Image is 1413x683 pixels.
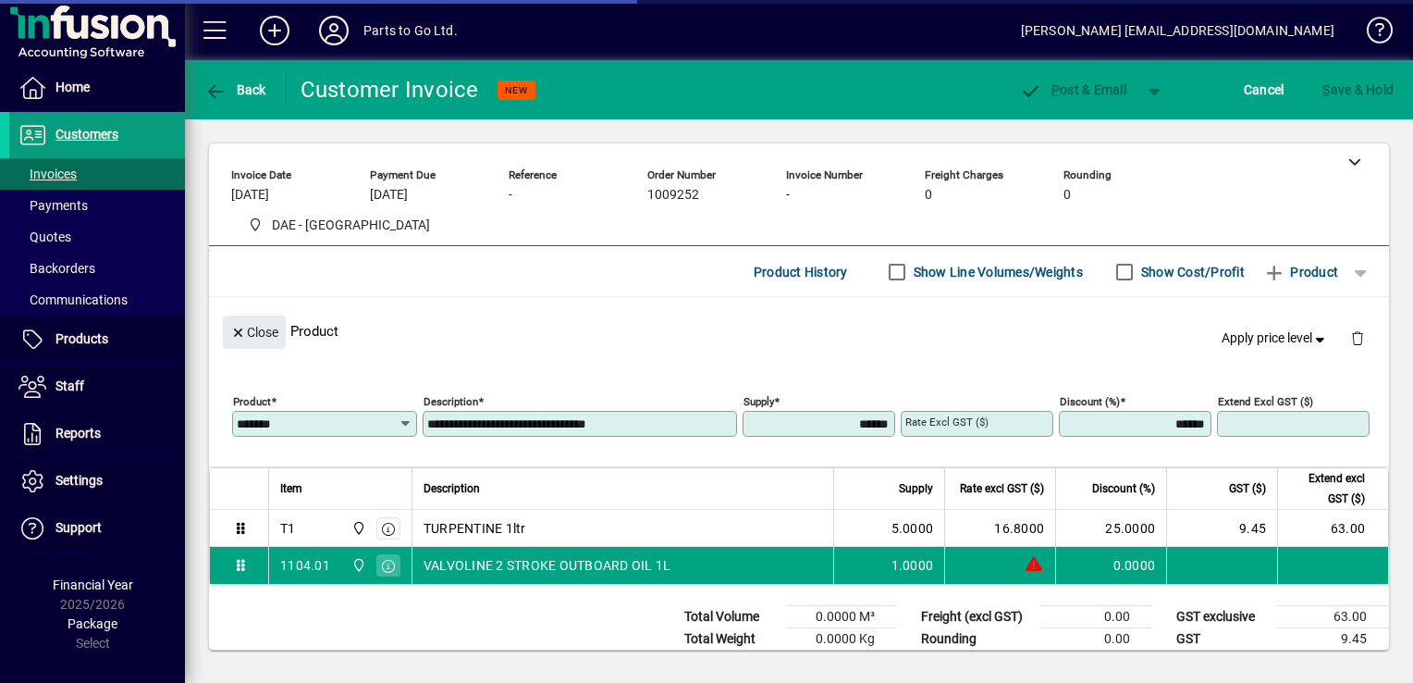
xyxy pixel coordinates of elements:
span: Close [230,317,278,348]
td: 63.00 [1278,606,1389,628]
span: ave & Hold [1322,75,1394,105]
a: Settings [9,458,185,504]
span: Product History [754,257,848,287]
label: Show Line Volumes/Weights [910,263,1083,281]
button: Post & Email [1010,73,1136,106]
span: Package [68,616,117,631]
a: Payments [9,190,185,221]
td: Total Volume [675,606,786,628]
span: Settings [55,473,103,488]
td: 9.45 [1278,628,1389,651]
span: Financial Year [53,577,133,592]
span: [DATE] [370,188,408,203]
app-page-header-button: Close [218,323,290,340]
span: Discount (%) [1092,478,1155,499]
span: 1009252 [647,188,699,203]
span: Supply [899,478,933,499]
span: - [786,188,790,203]
div: 16.8000 [956,519,1044,538]
button: Product History [746,255,855,289]
span: Staff [55,379,84,393]
a: Staff [9,364,185,410]
button: Cancel [1239,73,1289,106]
span: Description [424,478,480,499]
span: Payments [18,198,88,213]
button: Save & Hold [1318,73,1398,106]
td: Freight (excl GST) [912,606,1041,628]
a: Quotes [9,221,185,253]
span: DAE - Great Barrier Island [240,214,437,237]
td: GST exclusive [1167,606,1278,628]
span: DAE - [GEOGRAPHIC_DATA] [272,216,430,235]
button: Apply price level [1214,322,1336,355]
a: Home [9,65,185,111]
a: Communications [9,284,185,316]
button: Profile [304,14,363,47]
td: 63.00 [1277,510,1388,547]
span: NEW [505,84,528,96]
app-page-header-button: Delete [1335,329,1380,346]
span: TURPENTINE 1ltr [424,519,526,538]
a: Backorders [9,253,185,284]
span: Products [55,331,108,346]
mat-label: Supply [743,395,774,408]
div: [PERSON_NAME] [EMAIL_ADDRESS][DOMAIN_NAME] [1021,16,1334,45]
span: Item [280,478,302,499]
a: Products [9,317,185,363]
td: 0.00 [1041,606,1152,628]
span: Back [204,82,266,97]
span: Product [1263,257,1338,287]
span: Communications [18,292,128,307]
span: ost & Email [1019,82,1126,97]
span: DAE - Great Barrier Island [347,555,368,576]
td: 0.00 [1041,628,1152,651]
span: Quotes [18,230,71,244]
a: Knowledge Base [1353,4,1390,64]
span: Apply price level [1222,329,1329,348]
mat-label: Product [233,395,271,408]
td: GST [1167,628,1278,651]
span: Support [55,520,102,535]
span: S [1322,82,1330,97]
span: Cancel [1244,75,1284,105]
td: 0.0000 M³ [786,606,897,628]
td: 25.0000 [1055,510,1166,547]
div: Customer Invoice [301,75,479,105]
mat-label: Description [424,395,478,408]
td: Total Weight [675,628,786,651]
span: GST ($) [1229,478,1266,499]
span: 0 [925,188,932,203]
a: Support [9,505,185,552]
span: Backorders [18,261,95,276]
button: Back [200,73,271,106]
div: Product [209,297,1389,365]
span: Invoices [18,167,77,181]
div: 1104.01 [280,556,330,575]
mat-label: Rate excl GST ($) [905,416,989,428]
span: Customers [55,127,118,142]
label: Show Cost/Profit [1137,263,1245,281]
a: Reports [9,411,185,457]
mat-label: Discount (%) [1060,395,1120,408]
button: Product [1254,255,1347,289]
td: 0.0000 Kg [786,628,897,651]
span: Extend excl GST ($) [1289,468,1365,509]
div: Parts to Go Ltd. [363,16,458,45]
td: 9.45 [1166,510,1277,547]
span: Rate excl GST ($) [960,478,1044,499]
span: - [509,188,512,203]
span: DAE - Great Barrier Island [347,518,368,539]
button: Add [245,14,304,47]
span: 0 [1063,188,1071,203]
app-page-header-button: Back [185,73,287,106]
td: Rounding [912,628,1041,651]
div: T1 [280,519,296,538]
a: Invoices [9,158,185,190]
mat-label: Extend excl GST ($) [1218,395,1313,408]
td: 0.0000 [1055,547,1166,584]
span: VALVOLINE 2 STROKE OUTBOARD OIL 1L [424,556,671,575]
button: Delete [1335,316,1380,360]
span: P [1051,82,1060,97]
span: 5.0000 [891,519,934,538]
button: Close [223,316,286,349]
